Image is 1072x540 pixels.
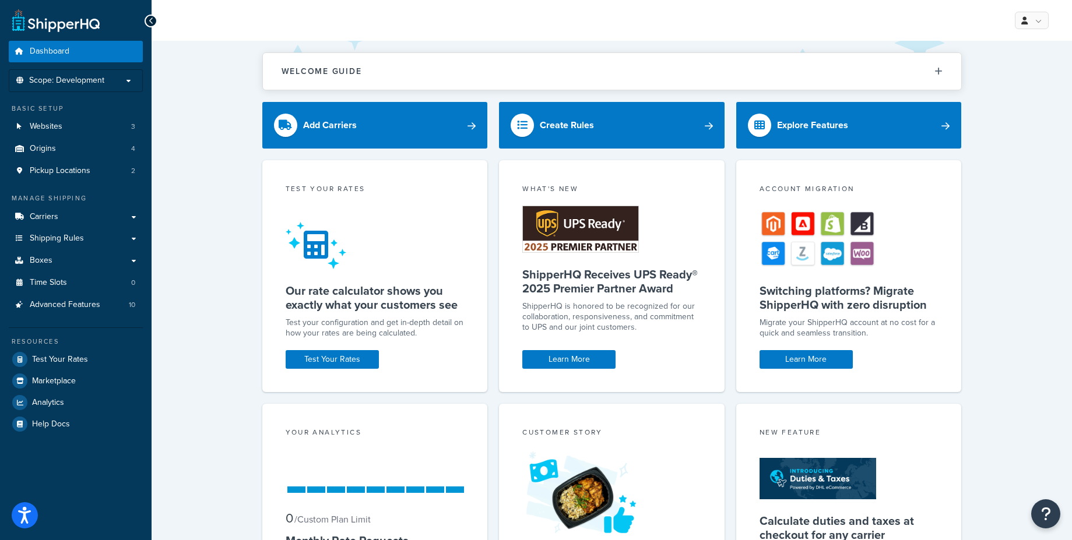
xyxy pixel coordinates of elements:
[736,102,962,149] a: Explore Features
[760,317,939,338] div: Migrate your ShipperHQ account at no cost for a quick and seamless transition.
[30,300,100,310] span: Advanced Features
[9,370,143,391] a: Marketplace
[522,350,616,369] a: Learn More
[32,398,64,408] span: Analytics
[9,206,143,228] a: Carriers
[286,509,293,528] span: 0
[9,138,143,160] li: Origins
[286,284,465,312] h5: Our rate calculator shows you exactly what your customers see
[286,317,465,338] div: Test your configuration and get in-depth detail on how your rates are being calculated.
[9,116,143,137] li: Websites
[777,117,848,133] div: Explore Features
[760,183,939,197] div: Account Migration
[9,294,143,316] li: Advanced Features
[131,278,135,288] span: 0
[32,419,70,429] span: Help Docs
[9,349,143,370] a: Test Your Rates
[760,427,939,440] div: New Feature
[30,47,69,57] span: Dashboard
[30,166,90,176] span: Pickup Locations
[29,76,104,86] span: Scope: Development
[30,278,67,288] span: Time Slots
[9,414,143,435] a: Help Docs
[286,350,379,369] a: Test Your Rates
[30,144,56,154] span: Origins
[294,513,371,526] small: / Custom Plan Limit
[499,102,725,149] a: Create Rules
[522,267,701,295] h5: ShipperHQ Receives UPS Ready® 2025 Premier Partner Award
[9,160,143,182] li: Pickup Locations
[30,212,58,222] span: Carriers
[32,376,76,386] span: Marketplace
[9,294,143,316] a: Advanced Features10
[303,117,357,133] div: Add Carriers
[286,427,465,440] div: Your Analytics
[286,183,465,197] div: Test your rates
[540,117,594,133] div: Create Rules
[9,138,143,160] a: Origins4
[30,256,52,266] span: Boxes
[9,116,143,137] a: Websites3
[522,427,701,440] div: Customer Story
[760,284,939,312] h5: Switching platforms? Migrate ShipperHQ with zero disruption
[262,102,488,149] a: Add Carriers
[522,183,701,197] div: What's New
[131,166,135,176] span: 2
[9,228,143,249] a: Shipping Rules
[131,144,135,154] span: 4
[9,160,143,182] a: Pickup Locations2
[9,41,143,62] a: Dashboard
[131,122,135,132] span: 3
[129,300,135,310] span: 10
[9,104,143,114] div: Basic Setup
[30,122,62,132] span: Websites
[263,53,961,90] button: Welcome Guide
[9,392,143,413] a: Analytics
[30,234,84,243] span: Shipping Rules
[9,193,143,203] div: Manage Shipping
[522,301,701,333] p: ShipperHQ is honored to be recognized for our collaboration, responsiveness, and commitment to UP...
[9,337,143,347] div: Resources
[9,272,143,294] li: Time Slots
[9,272,143,294] a: Time Slots0
[1031,499,1060,528] button: Open Resource Center
[9,250,143,271] a: Boxes
[282,67,362,76] h2: Welcome Guide
[32,355,88,365] span: Test Your Rates
[760,350,853,369] a: Learn More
